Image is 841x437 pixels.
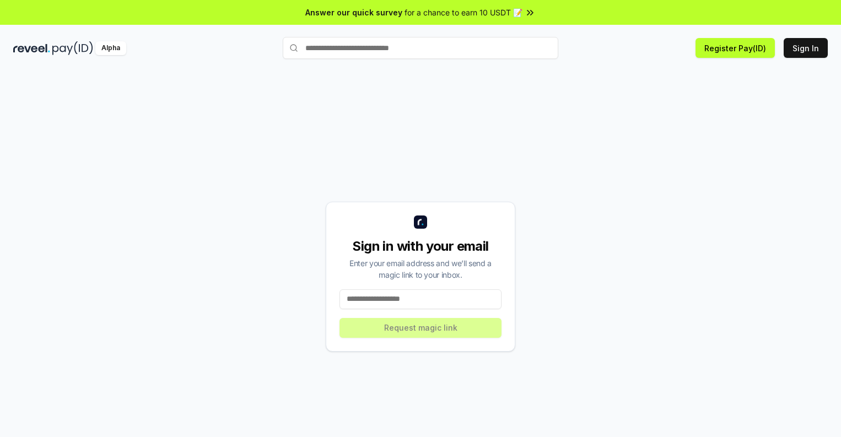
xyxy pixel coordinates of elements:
div: Sign in with your email [339,238,502,255]
span: Answer our quick survey [305,7,402,18]
img: logo_small [414,215,427,229]
div: Enter your email address and we’ll send a magic link to your inbox. [339,257,502,280]
img: reveel_dark [13,41,50,55]
div: Alpha [95,41,126,55]
button: Register Pay(ID) [696,38,775,58]
img: pay_id [52,41,93,55]
span: for a chance to earn 10 USDT 📝 [405,7,522,18]
button: Sign In [784,38,828,58]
